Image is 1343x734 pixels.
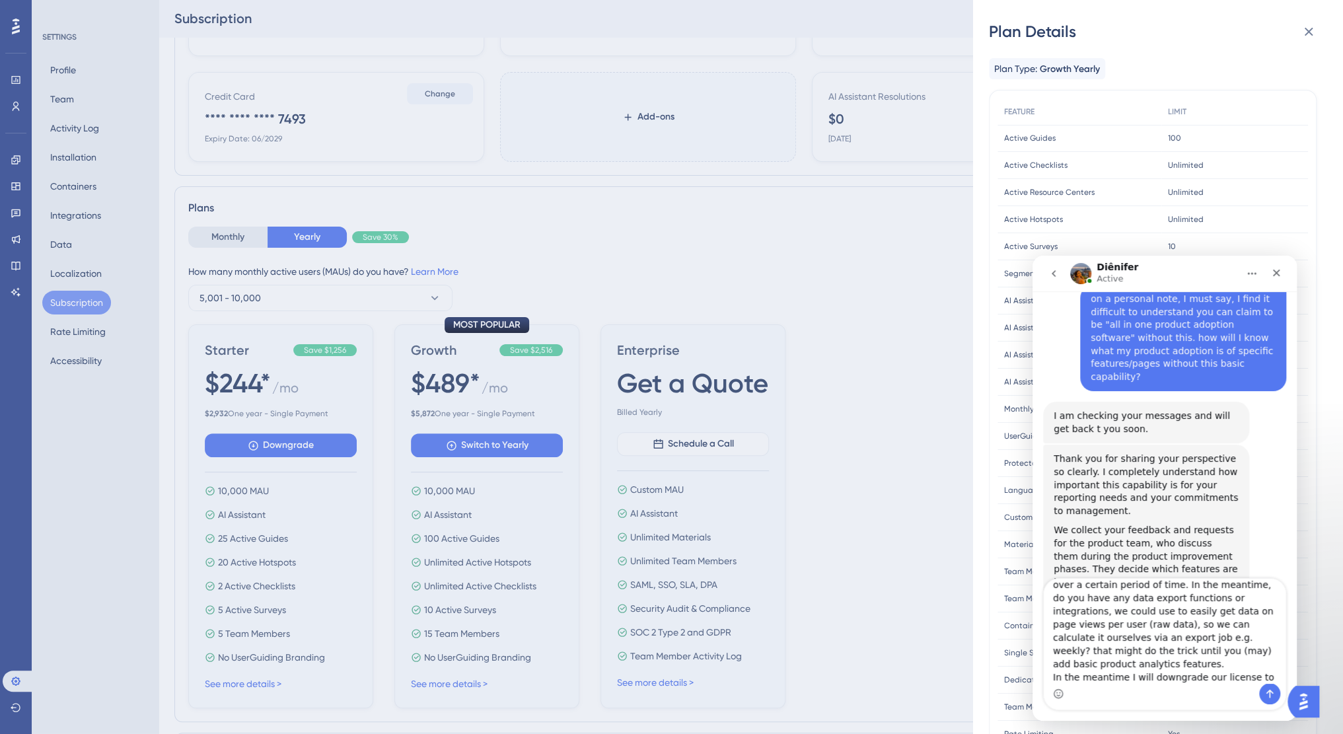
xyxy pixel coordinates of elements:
[1004,187,1095,198] span: Active Resource Centers
[1004,404,1104,414] span: Monthly Active Users (MAU)
[1004,458,1155,468] span: Protected Knowledge Base & Product Updates
[1004,241,1058,252] span: Active Surveys
[1004,295,1091,306] span: AI Assistant Resolutions
[1004,268,1041,279] span: Segments
[1004,675,1113,685] span: Dedicated Success Manager
[1004,566,1060,577] span: Team Members
[1168,106,1186,117] span: LIMIT
[1004,133,1056,143] span: Active Guides
[1004,322,1099,333] span: AI Assistant Guide Trigger
[1168,187,1204,198] span: Unlimited
[20,433,31,443] button: Emoji picker
[227,427,248,449] button: Send a message…
[989,21,1327,42] div: Plan Details
[1004,539,1080,550] span: Material Scheduling
[1033,256,1297,721] iframe: Intercom live chat
[1040,61,1100,77] span: Growth Yearly
[1168,214,1204,225] span: Unlimited
[1004,160,1068,170] span: Active Checklists
[1004,214,1063,225] span: Active Hotspots
[1004,377,1151,387] span: AI Assistant External URL Multiple Paths
[1004,620,1045,631] span: Containers
[21,197,206,262] div: Thank you for sharing your perspective so clearly. I completely understand how important this cap...
[1004,106,1034,117] span: FEATURE
[1288,682,1327,721] iframe: UserGuiding AI Assistant Launcher
[11,189,254,545] div: Diênifer says…
[1168,133,1181,143] span: 100
[11,323,253,427] textarea: Message…
[994,61,1037,77] span: Plan Type:
[1168,160,1204,170] span: Unlimited
[1004,349,1108,360] span: AI Assistant Prompt Modifier
[1004,593,1127,604] span: Team Member Role Management
[1004,512,1050,523] span: Custom CSS
[11,189,217,516] div: Thank you for sharing your perspective so clearly. I completely understand how important this cap...
[1004,431,1086,441] span: UserGuiding Branding
[1004,485,1046,495] span: Languages
[1004,647,1081,658] span: Single Sign On (SSO)
[1004,702,1103,712] span: Team Member Activity Log
[21,268,206,359] div: We collect your feedback and requests for the product team, who discuss them during the product i...
[1168,241,1176,252] span: 10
